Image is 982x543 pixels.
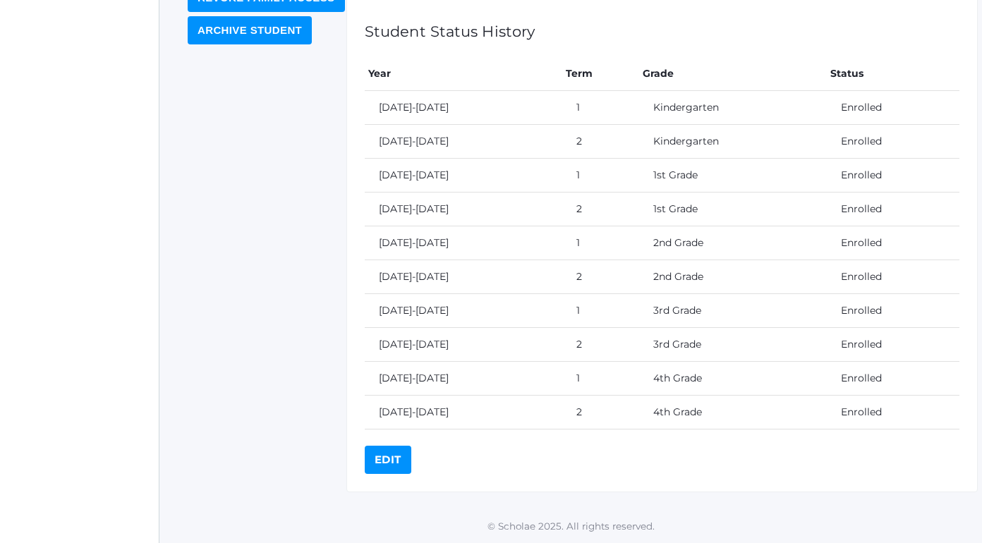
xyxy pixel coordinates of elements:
td: [DATE]-[DATE] [365,193,562,226]
td: 1 [562,294,638,328]
td: Enrolled [827,226,959,260]
td: 3rd Grade [639,328,828,362]
th: Term [562,57,638,91]
td: 2 [562,396,638,429]
td: [DATE]-[DATE] [365,159,562,193]
td: Enrolled [827,396,959,429]
td: Enrolled [827,159,959,193]
td: Enrolled [827,91,959,125]
td: Enrolled [827,362,959,396]
td: 4th Grade [639,396,828,429]
td: 3rd Grade [639,294,828,328]
td: 1 [562,362,638,396]
td: 1 [562,226,638,260]
th: Grade [639,57,828,91]
a: Edit [365,446,411,474]
td: [DATE]-[DATE] [365,328,562,362]
td: 1 [562,159,638,193]
td: Kindergarten [639,125,828,159]
td: Enrolled [827,125,959,159]
th: Year [365,57,562,91]
td: [DATE]-[DATE] [365,91,562,125]
td: 4th Grade [639,362,828,396]
td: Enrolled [827,193,959,226]
td: [DATE]-[DATE] [365,260,562,294]
td: 1st Grade [639,159,828,193]
td: 2nd Grade [639,260,828,294]
td: 2 [562,328,638,362]
td: [DATE]-[DATE] [365,294,562,328]
td: 2 [562,260,638,294]
td: 1st Grade [639,193,828,226]
td: [DATE]-[DATE] [365,226,562,260]
td: [DATE]-[DATE] [365,362,562,396]
p: © Scholae 2025. All rights reserved. [159,519,982,533]
td: 2 [562,125,638,159]
td: 1 [562,91,638,125]
h1: Student Status History [365,23,959,39]
td: Enrolled [827,260,959,294]
td: Enrolled [827,328,959,362]
input: Archive Student [188,16,312,44]
td: Enrolled [827,294,959,328]
td: Kindergarten [639,91,828,125]
td: 2nd Grade [639,226,828,260]
td: [DATE]-[DATE] [365,396,562,429]
td: [DATE]-[DATE] [365,125,562,159]
th: Status [827,57,959,91]
td: 2 [562,193,638,226]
